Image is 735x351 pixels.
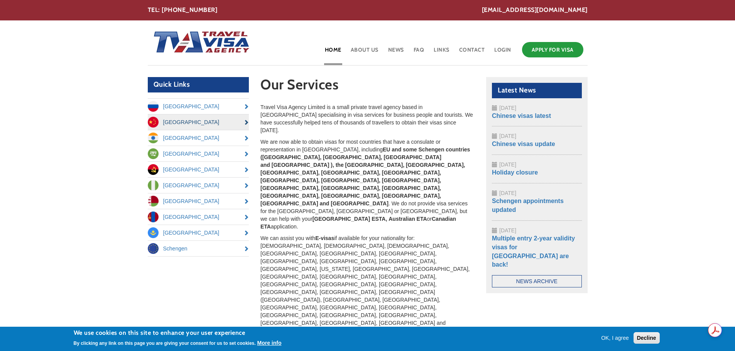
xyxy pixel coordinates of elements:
[499,133,516,139] span: [DATE]
[499,227,516,233] span: [DATE]
[492,141,555,147] a: Chinese visas update
[634,332,660,344] button: Decline
[148,193,249,209] a: [GEOGRAPHIC_DATA]
[499,105,516,111] span: [DATE]
[148,24,250,62] img: Home
[372,216,387,222] strong: ESTA,
[148,6,588,15] div: TEL: [PHONE_NUMBER]
[598,334,632,342] button: OK, I agree
[492,113,551,119] a: Chinese visas latest
[492,169,538,176] a: Holiday closure
[315,235,334,241] strong: E-visas
[324,40,342,65] a: Home
[148,162,249,177] a: [GEOGRAPHIC_DATA]
[260,138,475,230] p: We are now able to obtain visas for most countries that have a consulate or representation in [GE...
[148,209,249,225] a: [GEOGRAPHIC_DATA]
[260,234,475,334] p: We can assist you with if available for your nationality for: [DEMOGRAPHIC_DATA], [DEMOGRAPHIC_DA...
[499,161,516,168] span: [DATE]
[148,178,249,193] a: [GEOGRAPHIC_DATA]
[433,40,450,65] a: Links
[260,77,475,96] h1: Our Services
[493,40,512,65] a: Login
[522,42,583,57] a: Apply for Visa
[387,40,405,65] a: News
[257,339,282,347] button: More info
[148,225,249,240] a: [GEOGRAPHIC_DATA]
[148,146,249,161] a: [GEOGRAPHIC_DATA]
[492,275,582,287] a: News Archive
[148,114,249,130] a: [GEOGRAPHIC_DATA]
[413,40,425,65] a: FAQ
[148,130,249,146] a: [GEOGRAPHIC_DATA]
[148,241,249,256] a: Schengen
[482,6,588,15] a: [EMAIL_ADDRESS][DOMAIN_NAME]
[492,235,575,268] a: Multiple entry 2-year validity visas for [GEOGRAPHIC_DATA] are back!
[313,216,370,222] strong: [GEOGRAPHIC_DATA]
[148,99,249,114] a: [GEOGRAPHIC_DATA]
[260,103,475,134] p: Travel Visa Agency Limited is a small private travel agency based in [GEOGRAPHIC_DATA] specialisi...
[492,198,564,213] a: Schengen appointments updated
[499,190,516,196] span: [DATE]
[389,216,427,222] strong: Australian ETA
[74,341,256,346] p: By clicking any link on this page you are giving your consent for us to set cookies.
[458,40,486,65] a: Contact
[350,40,379,65] a: About Us
[74,329,282,337] h2: We use cookies on this site to enhance your user experience
[492,83,582,98] h2: Latest News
